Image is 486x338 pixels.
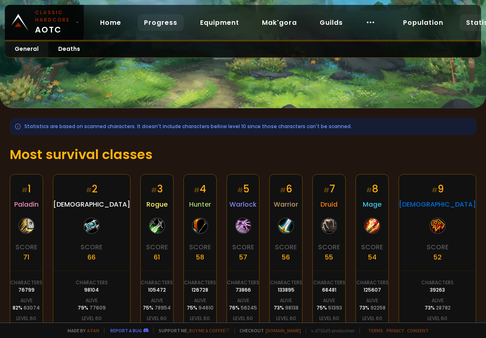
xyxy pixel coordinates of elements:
div: 82 % [13,304,40,312]
div: 73 % [359,304,386,312]
a: Classic HardcoreAOTC [5,5,84,40]
a: a fan [87,327,99,334]
a: Consent [407,327,429,334]
div: 4 [194,182,206,196]
div: Characters [421,279,453,286]
div: 76 % [229,304,257,312]
div: 6 [280,182,292,196]
span: 92258 [370,304,386,311]
div: 75 % [143,304,171,312]
div: Score [15,242,37,252]
div: 125607 [364,286,381,294]
div: Score [361,242,383,252]
div: Characters [184,279,216,286]
div: Characters [270,279,302,286]
a: General [5,41,48,57]
div: 39263 [430,286,445,294]
div: 54 [368,252,377,262]
div: 1 [22,182,31,196]
div: Characters [141,279,173,286]
span: 78954 [155,304,171,311]
a: Equipment [194,14,246,31]
div: Score [427,242,449,252]
span: 94610 [198,304,214,311]
div: Alive [323,297,335,304]
div: 9 [432,182,444,196]
small: Classic Hardcore [35,9,72,24]
span: 51393 [328,304,342,311]
div: Level 60 [276,315,296,322]
div: Score [81,242,102,252]
small: # [366,185,372,195]
a: Report a bug [110,327,142,334]
div: Score [318,242,340,252]
div: Level 60 [190,315,210,322]
div: Alive [432,297,444,304]
div: 61 [154,252,160,262]
div: 58 [196,252,204,262]
div: Level 60 [147,315,167,322]
div: Characters [227,279,259,286]
span: Warlock [229,199,257,209]
div: Level 60 [16,315,36,322]
div: 75 % [316,304,342,312]
span: v. d752d5 - production [306,327,355,334]
div: 98104 [84,286,99,294]
a: Buy me a coffee [189,327,229,334]
div: Score [146,242,168,252]
a: Progress [137,14,184,31]
small: # [86,185,92,195]
a: Home [94,14,128,31]
div: 55 [325,252,333,262]
small: # [432,185,438,195]
span: Druid [320,199,338,209]
a: Privacy [386,327,404,334]
span: 28782 [436,304,451,311]
span: Rogue [146,199,168,209]
div: 105472 [148,286,166,294]
div: 66 [87,252,96,262]
div: Level 60 [82,315,102,322]
div: 76799 [18,286,35,294]
span: Made by [63,327,99,334]
div: 79 % [78,304,106,312]
div: 68481 [322,286,336,294]
a: [DOMAIN_NAME] [266,327,301,334]
small: # [22,185,28,195]
span: Checkout [234,327,301,334]
div: Alive [280,297,292,304]
div: 2 [86,182,98,196]
div: Alive [194,297,206,304]
span: AOTC [35,9,72,36]
span: 77609 [89,304,106,311]
span: [DEMOGRAPHIC_DATA] [53,199,130,209]
div: 126728 [192,286,208,294]
span: 63074 [24,304,40,311]
div: 73 % [425,304,451,312]
div: Alive [366,297,378,304]
a: Mak'gora [255,14,303,31]
div: 133895 [278,286,294,294]
small: # [151,185,157,195]
div: Score [232,242,254,252]
small: # [237,185,243,195]
div: Alive [237,297,249,304]
span: Mage [363,199,381,209]
div: 3 [151,182,163,196]
div: 7 [323,182,335,196]
span: [DEMOGRAPHIC_DATA] [399,199,476,209]
small: # [194,185,200,195]
div: Score [189,242,211,252]
div: 73 % [274,304,299,312]
span: Paladin [14,199,39,209]
a: Population [397,14,450,31]
div: 5 [237,182,249,196]
div: 8 [366,182,378,196]
small: # [280,185,286,195]
h1: Most survival classes [10,145,476,164]
a: Guilds [313,14,349,31]
div: Characters [356,279,388,286]
span: Support me, [153,327,229,334]
div: Alive [151,297,163,304]
a: Deaths [48,41,90,57]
